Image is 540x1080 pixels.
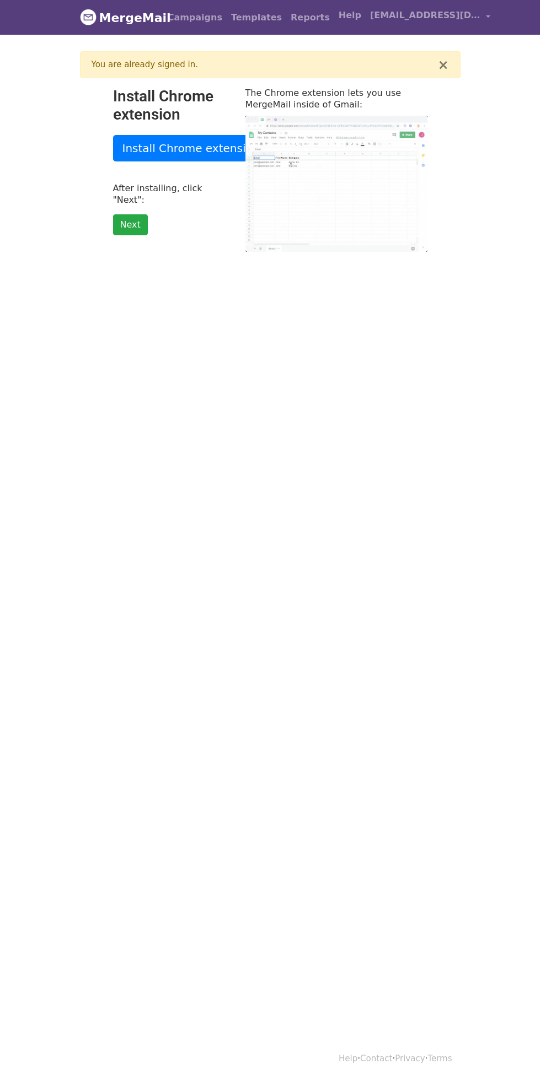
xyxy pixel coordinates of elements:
[92,58,438,71] div: You are already signed in.
[113,214,148,235] a: Next
[370,9,480,22] span: [EMAIL_ADDRESS][DOMAIN_NAME]
[227,7,286,29] a: Templates
[286,7,334,29] a: Reports
[366,4,495,30] a: [EMAIL_ADDRESS][DOMAIN_NAME]
[437,58,448,72] button: ×
[427,1054,452,1063] a: Terms
[334,4,366,26] a: Help
[163,7,227,29] a: Campaigns
[80,9,97,25] img: MergeMail logo
[360,1054,392,1063] a: Contact
[113,87,229,124] h2: Install Chrome extension
[395,1054,425,1063] a: Privacy
[113,182,229,206] p: After installing, click "Next":
[245,87,427,110] p: The Chrome extension lets you use MergeMail inside of Gmail:
[113,135,269,161] a: Install Chrome extension
[339,1054,357,1063] a: Help
[80,6,154,29] a: MergeMail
